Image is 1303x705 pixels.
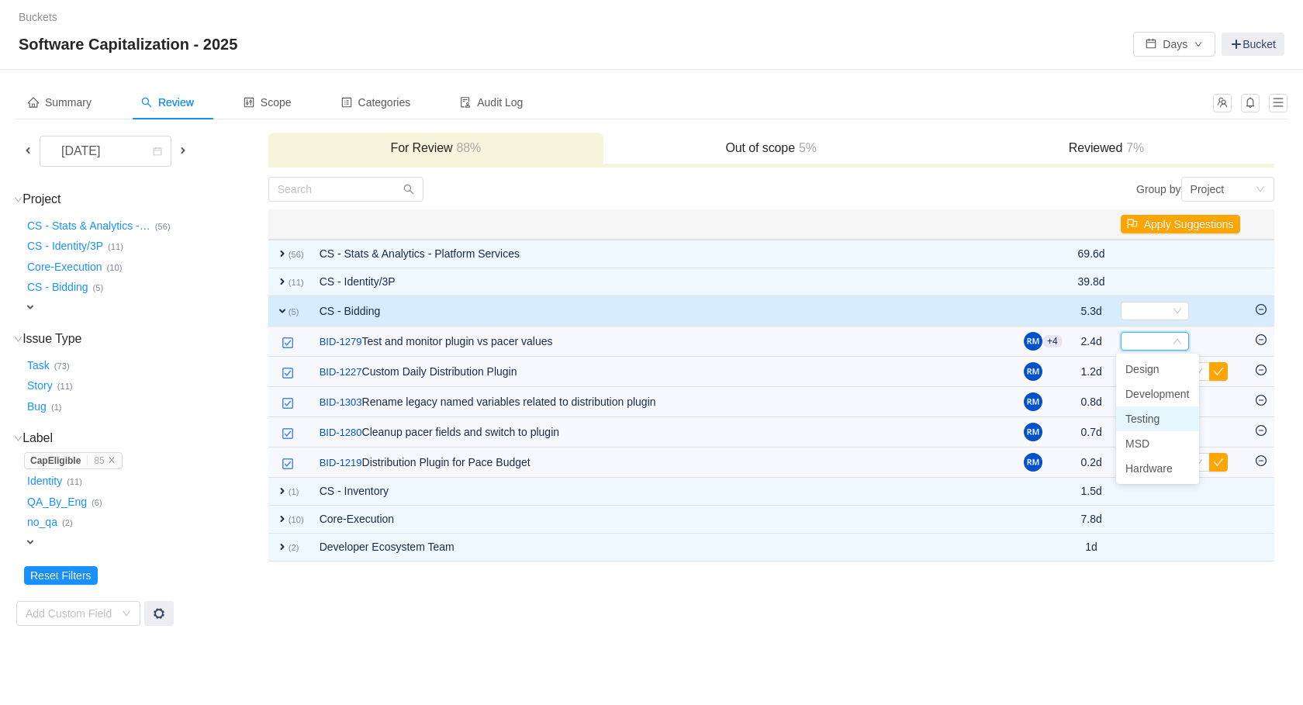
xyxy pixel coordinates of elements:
[107,263,123,272] small: (10)
[276,305,289,317] span: expand
[312,534,1016,562] td: Developer Ecosystem Team
[54,361,70,371] small: (73)
[1070,357,1113,387] td: 1.2d
[24,374,57,399] button: Story
[276,275,289,288] span: expand
[1256,304,1267,315] i: icon: minus-circle
[1191,178,1225,201] div: Project
[341,96,411,109] span: Categories
[268,177,423,202] input: Search
[141,96,194,109] span: Review
[14,335,22,344] i: icon: down
[771,177,1274,202] div: Group by
[1070,417,1113,448] td: 0.7d
[94,455,104,466] span: 85
[122,609,131,620] i: icon: down
[24,213,155,238] button: CS - Stats & Analytics -…
[320,365,362,380] a: BID-1227
[282,367,294,379] img: 10318
[460,97,471,108] i: icon: audit
[276,485,289,497] span: expand
[320,425,362,441] a: BID-1280
[24,536,36,548] span: expand
[1256,395,1267,406] i: icon: minus-circle
[276,247,289,260] span: expand
[19,32,247,57] span: Software Capitalization - 2025
[403,184,414,195] i: icon: search
[282,458,294,470] img: 10318
[93,283,104,292] small: (5)
[312,448,1016,478] td: Distribution Plugin for Pace Budget
[289,250,304,259] small: (56)
[320,395,362,410] a: BID-1303
[611,140,931,156] h3: Out of scope
[312,296,1016,327] td: CS - Bidding
[341,97,352,108] i: icon: profile
[141,97,152,108] i: icon: search
[1256,185,1265,195] i: icon: down
[289,515,304,524] small: (10)
[312,240,1016,268] td: CS - Stats & Analytics - Platform Services
[1256,425,1267,436] i: icon: minus-circle
[276,140,596,156] h3: For Review
[1024,392,1042,411] img: RM
[24,275,93,300] button: CS - Bidding
[67,477,82,486] small: (11)
[30,455,81,466] strong: CapEligible
[1222,33,1284,56] a: Bucket
[1024,423,1042,441] img: RM
[1070,534,1113,562] td: 1d
[320,334,362,350] a: BID-1279
[108,456,116,464] i: icon: close
[1024,332,1042,351] img: RM
[282,397,294,410] img: 10318
[289,487,299,496] small: (1)
[312,417,1016,448] td: Cleanup pacer fields and switch to plugin
[108,242,123,251] small: (11)
[92,498,102,507] small: (6)
[1125,388,1190,400] span: Development
[1256,334,1267,345] i: icon: minus-circle
[14,434,22,443] i: icon: down
[1024,453,1042,472] img: RM
[1122,141,1144,154] span: 7%
[276,541,289,553] span: expand
[1256,455,1267,466] i: icon: minus-circle
[24,430,267,446] h3: Label
[282,337,294,349] img: 10318
[1070,327,1113,357] td: 2.4d
[460,96,523,109] span: Audit Log
[1209,362,1228,381] button: icon: check
[1070,478,1113,506] td: 1.5d
[14,195,22,204] i: icon: down
[57,382,73,391] small: (11)
[276,513,289,525] span: expand
[51,403,62,412] small: (1)
[1125,462,1173,475] span: Hardware
[312,387,1016,417] td: Rename legacy named variables related to distribution plugin
[24,510,62,535] button: no_qa
[320,455,362,471] a: BID-1219
[24,254,107,279] button: Core-Execution
[1125,413,1160,425] span: Testing
[1241,94,1260,112] button: icon: bell
[289,307,299,316] small: (5)
[24,234,108,259] button: CS - Identity/3P
[19,11,57,23] a: Buckets
[24,353,54,378] button: Task
[1121,215,1240,233] button: icon: flagApply Suggestions
[1070,240,1113,268] td: 69.6d
[1173,306,1182,317] i: icon: down
[24,566,98,585] button: Reset Filters
[49,137,116,166] div: [DATE]
[244,96,292,109] span: Scope
[1209,453,1228,472] button: icon: check
[24,469,67,494] button: Identity
[312,478,1016,506] td: CS - Inventory
[1070,387,1113,417] td: 0.8d
[312,327,1016,357] td: Test and monitor plugin vs pacer values
[1133,32,1215,57] button: icon: calendarDaysicon: down
[1070,506,1113,534] td: 7.8d
[1042,335,1063,347] aui-badge: +4
[1125,363,1160,375] span: Design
